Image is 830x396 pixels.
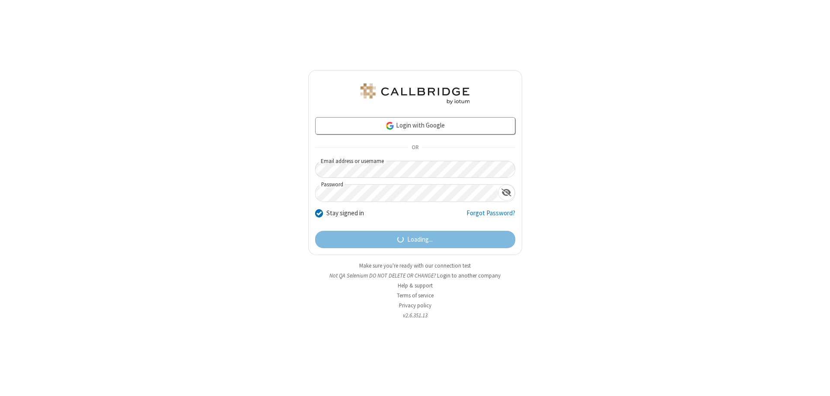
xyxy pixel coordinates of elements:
a: Make sure you're ready with our connection test [359,262,471,269]
a: Login with Google [315,117,515,134]
div: Show password [498,185,515,201]
img: QA Selenium DO NOT DELETE OR CHANGE [359,83,471,104]
span: OR [408,142,422,154]
button: Login to another company [437,271,501,280]
button: Loading... [315,231,515,248]
li: Not QA Selenium DO NOT DELETE OR CHANGE? [308,271,522,280]
a: Privacy policy [399,302,431,309]
img: google-icon.png [385,121,395,131]
a: Forgot Password? [466,208,515,225]
iframe: Chat [808,374,824,390]
a: Terms of service [397,292,434,299]
input: Password [316,185,498,201]
label: Stay signed in [326,208,364,218]
li: v2.6.351.13 [308,311,522,319]
span: Loading... [407,235,433,245]
a: Help & support [398,282,433,289]
input: Email address or username [315,161,515,178]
